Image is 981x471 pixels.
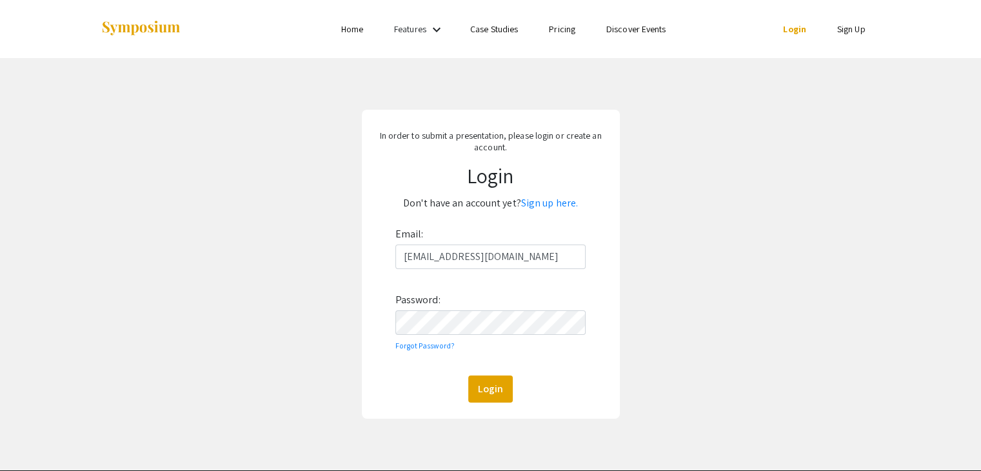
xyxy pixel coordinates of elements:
[372,193,610,214] p: Don't have an account yet?
[549,23,575,35] a: Pricing
[372,130,610,153] p: In order to submit a presentation, please login or create an account.
[837,23,866,35] a: Sign Up
[395,341,455,350] a: Forgot Password?
[101,20,181,37] img: Symposium by ForagerOne
[470,23,518,35] a: Case Studies
[341,23,363,35] a: Home
[394,23,426,35] a: Features
[395,290,441,310] label: Password:
[372,163,610,188] h1: Login
[429,22,444,37] mat-icon: Expand Features list
[395,224,424,245] label: Email:
[606,23,666,35] a: Discover Events
[468,376,513,403] button: Login
[783,23,806,35] a: Login
[521,196,578,210] a: Sign up here.
[10,413,55,461] iframe: Chat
